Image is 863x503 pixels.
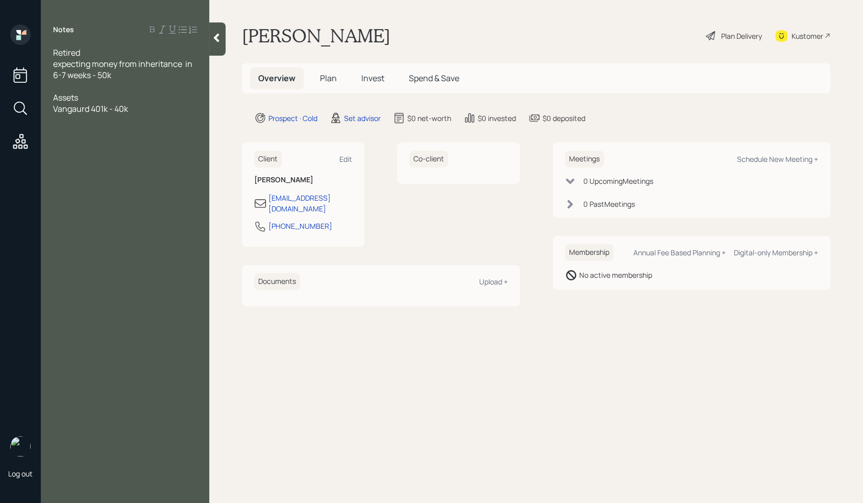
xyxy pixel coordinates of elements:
div: Kustomer [792,31,823,41]
span: Assets [53,92,78,103]
img: retirable_logo.png [10,436,31,457]
h6: Co-client [409,151,448,167]
h6: [PERSON_NAME] [254,176,352,184]
div: [PHONE_NUMBER] [268,221,332,231]
span: Invest [361,73,384,84]
div: Set advisor [344,113,381,124]
h6: Membership [565,244,613,261]
span: Vangaurd 401k - 40k [53,103,128,114]
span: expecting money from inheritance in 6-7 weeks - 50k [53,58,194,81]
label: Notes [53,25,74,35]
div: $0 invested [478,113,516,124]
div: 0 Upcoming Meeting s [583,176,653,186]
div: Digital-only Membership + [734,248,818,257]
span: Plan [320,73,337,84]
div: [EMAIL_ADDRESS][DOMAIN_NAME] [268,193,352,214]
div: No active membership [579,270,652,280]
h6: Meetings [565,151,604,167]
div: Upload + [479,277,508,286]
div: Schedule New Meeting + [737,154,818,164]
h6: Documents [254,273,300,290]
span: Overview [258,73,295,84]
div: 0 Past Meeting s [583,199,635,209]
div: $0 deposited [543,113,585,124]
div: Annual Fee Based Planning + [633,248,726,257]
div: Prospect · Cold [268,113,317,124]
div: Plan Delivery [721,31,762,41]
div: $0 net-worth [407,113,451,124]
div: Log out [8,469,33,478]
div: Edit [339,154,352,164]
span: Retired [53,47,80,58]
h6: Client [254,151,282,167]
span: Spend & Save [409,73,459,84]
h1: [PERSON_NAME] [242,25,390,47]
